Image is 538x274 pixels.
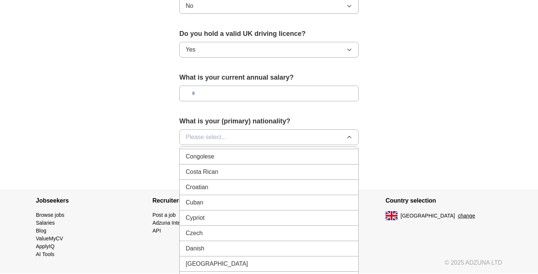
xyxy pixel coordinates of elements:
span: [GEOGRAPHIC_DATA] [186,259,248,268]
span: Congolese [186,152,214,161]
span: Danish [186,244,204,253]
span: Croatian [186,183,208,192]
a: Browse jobs [36,212,64,218]
span: Cypriot [186,213,205,222]
a: ValueMyCV [36,235,63,241]
span: Czech [186,229,202,238]
label: What is your current annual salary? [179,73,359,83]
span: No [186,1,193,10]
button: Please select... [179,129,359,145]
div: © 2025 ADZUNA LTD [30,258,508,273]
a: Salaries [36,220,55,226]
span: Yes [186,45,195,54]
a: ApplyIQ [36,243,55,249]
label: What is your (primary) nationality? [179,116,359,126]
span: Cuban [186,198,203,207]
button: change [458,212,475,220]
img: UK flag [386,211,398,220]
button: Yes [179,42,359,58]
h4: Country selection [386,190,502,211]
span: [GEOGRAPHIC_DATA] [401,212,455,220]
a: Post a job [152,212,176,218]
a: API [152,228,161,234]
span: Please select... [186,133,226,142]
a: Adzuna Intelligence [152,220,198,226]
a: AI Tools [36,251,55,257]
label: Do you hold a valid UK driving licence? [179,29,359,39]
span: Costa Rican [186,167,218,176]
a: Blog [36,228,46,234]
